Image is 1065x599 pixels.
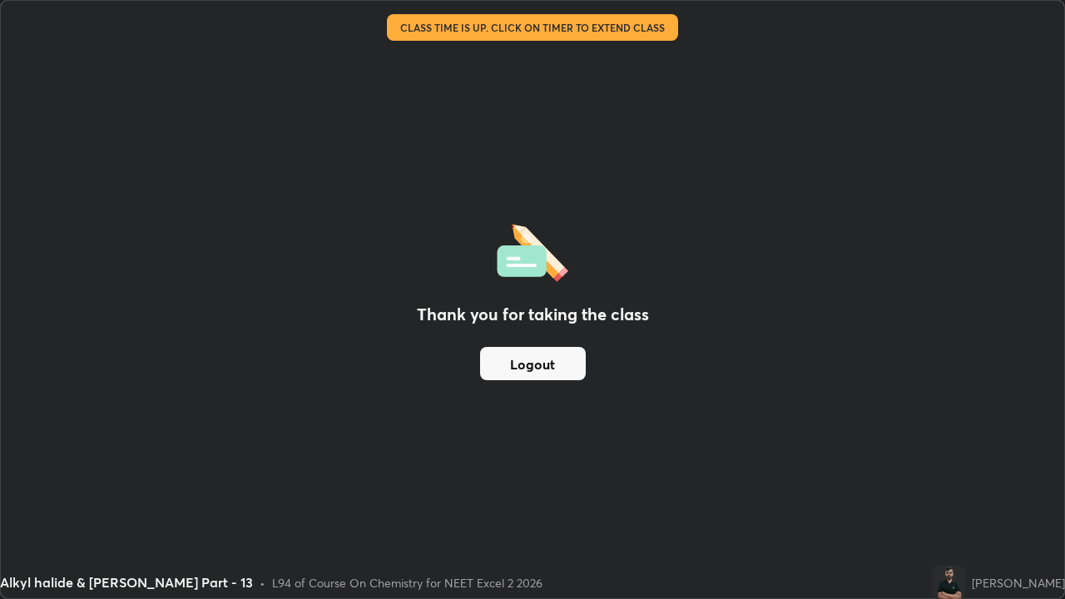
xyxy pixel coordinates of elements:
[932,566,965,599] img: 389f4bdc53ec4d96b1e1bd1f524e2cc9.png
[480,347,586,380] button: Logout
[417,302,649,327] h2: Thank you for taking the class
[260,574,265,592] div: •
[972,574,1065,592] div: [PERSON_NAME]
[497,219,568,282] img: offlineFeedback.1438e8b3.svg
[272,574,542,592] div: L94 of Course On Chemistry for NEET Excel 2 2026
